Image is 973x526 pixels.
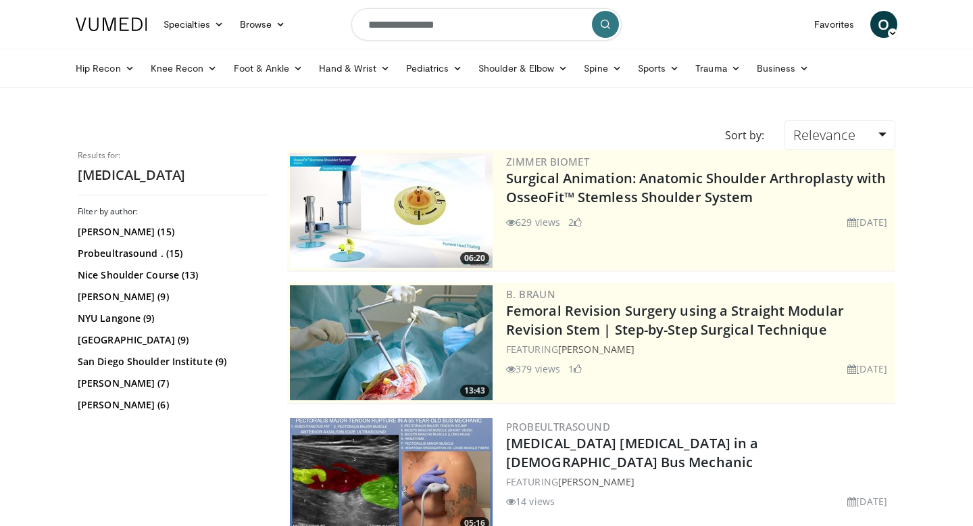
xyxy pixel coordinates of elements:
[506,420,610,433] a: Probeultrasound
[506,434,758,471] a: [MEDICAL_DATA] [MEDICAL_DATA] in a [DEMOGRAPHIC_DATA] Bus Mechanic
[558,475,634,488] a: [PERSON_NAME]
[78,247,264,260] a: Probeultrasound . (15)
[506,302,844,339] a: Femoral Revision Surgery using a Straight Modular Revision Stem | Step-by-Step Surgical Technique
[78,377,264,390] a: [PERSON_NAME] (7)
[847,215,887,229] li: [DATE]
[78,355,264,368] a: San Diego Shoulder Institute (9)
[78,166,267,184] h2: [MEDICAL_DATA]
[398,55,470,82] a: Pediatrics
[290,153,493,268] img: 84e7f812-2061-4fff-86f6-cdff29f66ef4.300x170_q85_crop-smart_upscale.jpg
[870,11,897,38] a: O
[226,55,311,82] a: Foot & Ankle
[568,215,582,229] li: 2
[143,55,226,82] a: Knee Recon
[630,55,688,82] a: Sports
[78,290,264,304] a: [PERSON_NAME] (9)
[155,11,232,38] a: Specialties
[568,362,582,376] li: 1
[78,150,267,161] p: Results for:
[290,285,493,400] a: 13:43
[506,362,560,376] li: 379 views
[558,343,634,356] a: [PERSON_NAME]
[506,169,887,206] a: Surgical Animation: Anatomic Shoulder Arthroplasty with OsseoFit™ Stemless Shoulder System
[78,206,267,217] h3: Filter by author:
[784,120,895,150] a: Relevance
[232,11,294,38] a: Browse
[78,398,264,412] a: [PERSON_NAME] (6)
[470,55,576,82] a: Shoulder & Elbow
[78,225,264,239] a: [PERSON_NAME] (15)
[76,18,147,31] img: VuMedi Logo
[793,126,855,144] span: Relevance
[576,55,629,82] a: Spine
[290,153,493,268] a: 06:20
[506,342,893,356] div: FEATURING
[351,8,622,41] input: Search topics, interventions
[460,252,489,264] span: 06:20
[847,362,887,376] li: [DATE]
[68,55,143,82] a: Hip Recon
[687,55,749,82] a: Trauma
[290,285,493,400] img: 4275ad52-8fa6-4779-9598-00e5d5b95857.300x170_q85_crop-smart_upscale.jpg
[506,215,560,229] li: 629 views
[749,55,818,82] a: Business
[847,494,887,508] li: [DATE]
[506,287,555,301] a: B. Braun
[506,475,893,489] div: FEATURING
[506,155,589,168] a: Zimmer Biomet
[715,120,774,150] div: Sort by:
[311,55,398,82] a: Hand & Wrist
[78,268,264,282] a: Nice Shoulder Course (13)
[806,11,862,38] a: Favorites
[78,312,264,325] a: NYU Langone (9)
[506,494,555,508] li: 14 views
[78,333,264,347] a: [GEOGRAPHIC_DATA] (9)
[460,385,489,397] span: 13:43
